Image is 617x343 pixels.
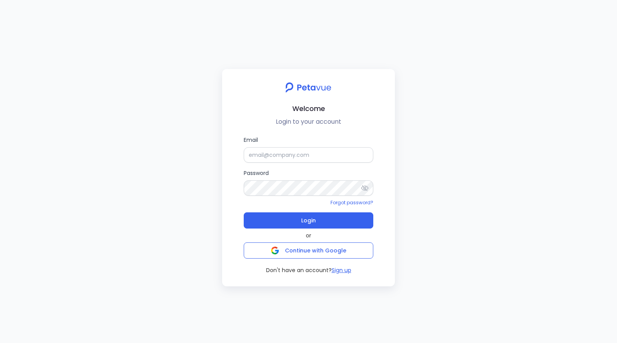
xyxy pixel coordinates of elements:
span: or [306,232,311,239]
label: Email [244,136,373,163]
button: Sign up [332,266,351,274]
input: Email [244,147,373,163]
button: Continue with Google [244,242,373,259]
img: petavue logo [280,78,336,97]
label: Password [244,169,373,195]
button: Login [244,212,373,229]
input: Password [244,180,373,195]
p: Login to your account [228,117,389,126]
h2: Welcome [228,103,389,114]
span: Continue with Google [285,247,346,254]
a: Forgot password? [330,199,373,206]
span: Don't have an account? [266,266,332,274]
span: Login [301,215,316,226]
